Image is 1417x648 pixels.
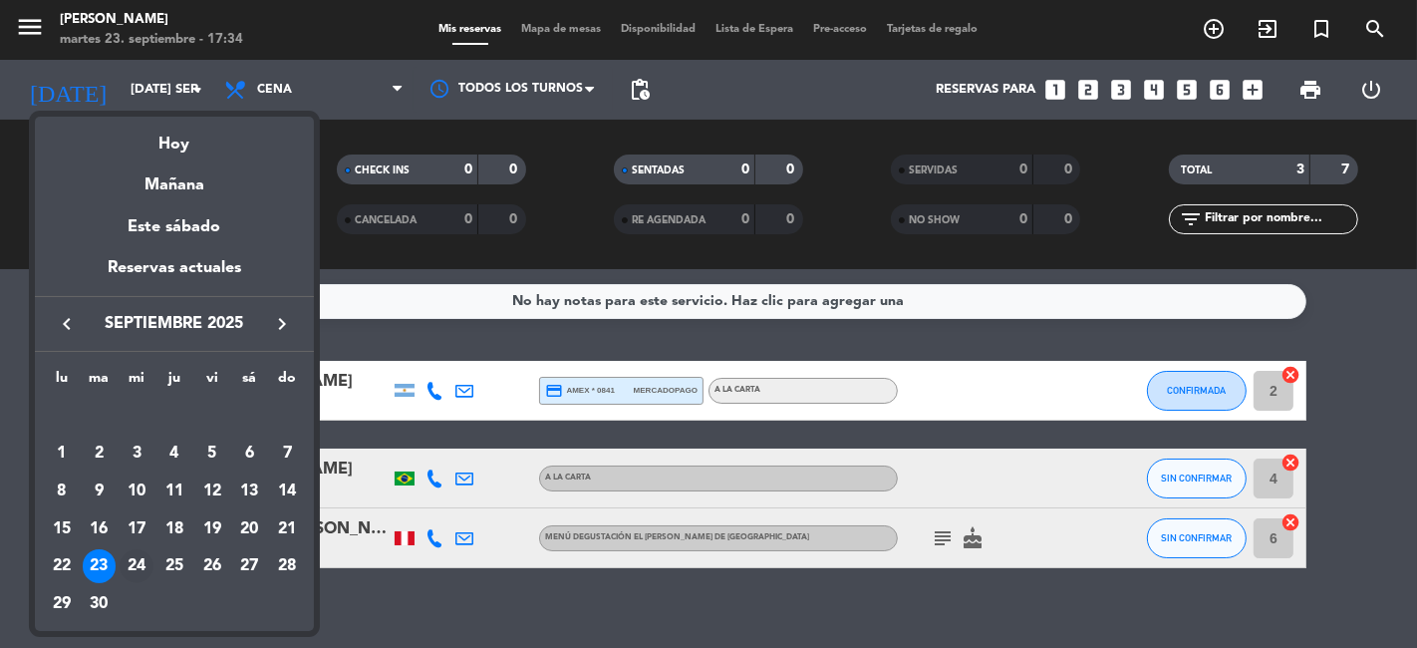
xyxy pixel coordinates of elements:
div: 5 [195,437,229,471]
i: keyboard_arrow_right [270,312,294,336]
td: 24 de septiembre de 2025 [118,548,155,586]
th: martes [81,367,119,398]
div: 23 [83,549,117,583]
td: 18 de septiembre de 2025 [155,510,193,548]
div: 8 [45,475,79,508]
td: 8 de septiembre de 2025 [43,473,81,510]
div: 4 [157,437,191,471]
td: 19 de septiembre de 2025 [193,510,231,548]
button: keyboard_arrow_right [264,311,300,337]
div: Mañana [35,158,314,198]
div: Este sábado [35,199,314,255]
div: 26 [195,549,229,583]
div: 14 [270,475,304,508]
div: 30 [83,587,117,621]
div: 13 [232,475,266,508]
div: 16 [83,512,117,546]
th: domingo [268,367,306,398]
div: 22 [45,549,79,583]
td: 1 de septiembre de 2025 [43,435,81,473]
td: 22 de septiembre de 2025 [43,548,81,586]
td: 20 de septiembre de 2025 [230,510,268,548]
div: 18 [157,512,191,546]
div: 6 [232,437,266,471]
td: 16 de septiembre de 2025 [81,510,119,548]
div: 2 [83,437,117,471]
td: 30 de septiembre de 2025 [81,585,119,623]
td: 12 de septiembre de 2025 [193,473,231,510]
div: 9 [83,475,117,508]
td: 4 de septiembre de 2025 [155,435,193,473]
td: 29 de septiembre de 2025 [43,585,81,623]
div: 3 [120,437,153,471]
td: 26 de septiembre de 2025 [193,548,231,586]
th: sábado [230,367,268,398]
td: 25 de septiembre de 2025 [155,548,193,586]
div: 27 [232,549,266,583]
td: SEP. [43,398,306,436]
td: 28 de septiembre de 2025 [268,548,306,586]
td: 5 de septiembre de 2025 [193,435,231,473]
td: 11 de septiembre de 2025 [155,473,193,510]
td: 10 de septiembre de 2025 [118,473,155,510]
span: septiembre 2025 [85,311,264,337]
div: Hoy [35,117,314,158]
th: lunes [43,367,81,398]
td: 6 de septiembre de 2025 [230,435,268,473]
div: 1 [45,437,79,471]
div: 12 [195,475,229,508]
th: viernes [193,367,231,398]
td: 7 de septiembre de 2025 [268,435,306,473]
th: miércoles [118,367,155,398]
div: 15 [45,512,79,546]
td: 17 de septiembre de 2025 [118,510,155,548]
td: 9 de septiembre de 2025 [81,473,119,510]
div: 21 [270,512,304,546]
div: 20 [232,512,266,546]
td: 13 de septiembre de 2025 [230,473,268,510]
td: 21 de septiembre de 2025 [268,510,306,548]
div: 28 [270,549,304,583]
div: 29 [45,587,79,621]
i: keyboard_arrow_left [55,312,79,336]
th: jueves [155,367,193,398]
div: Reservas actuales [35,255,314,296]
div: 19 [195,512,229,546]
div: 25 [157,549,191,583]
button: keyboard_arrow_left [49,311,85,337]
div: 24 [120,549,153,583]
div: 10 [120,475,153,508]
td: 23 de septiembre de 2025 [81,548,119,586]
td: 3 de septiembre de 2025 [118,435,155,473]
div: 7 [270,437,304,471]
td: 2 de septiembre de 2025 [81,435,119,473]
td: 27 de septiembre de 2025 [230,548,268,586]
td: 14 de septiembre de 2025 [268,473,306,510]
div: 17 [120,512,153,546]
td: 15 de septiembre de 2025 [43,510,81,548]
div: 11 [157,475,191,508]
